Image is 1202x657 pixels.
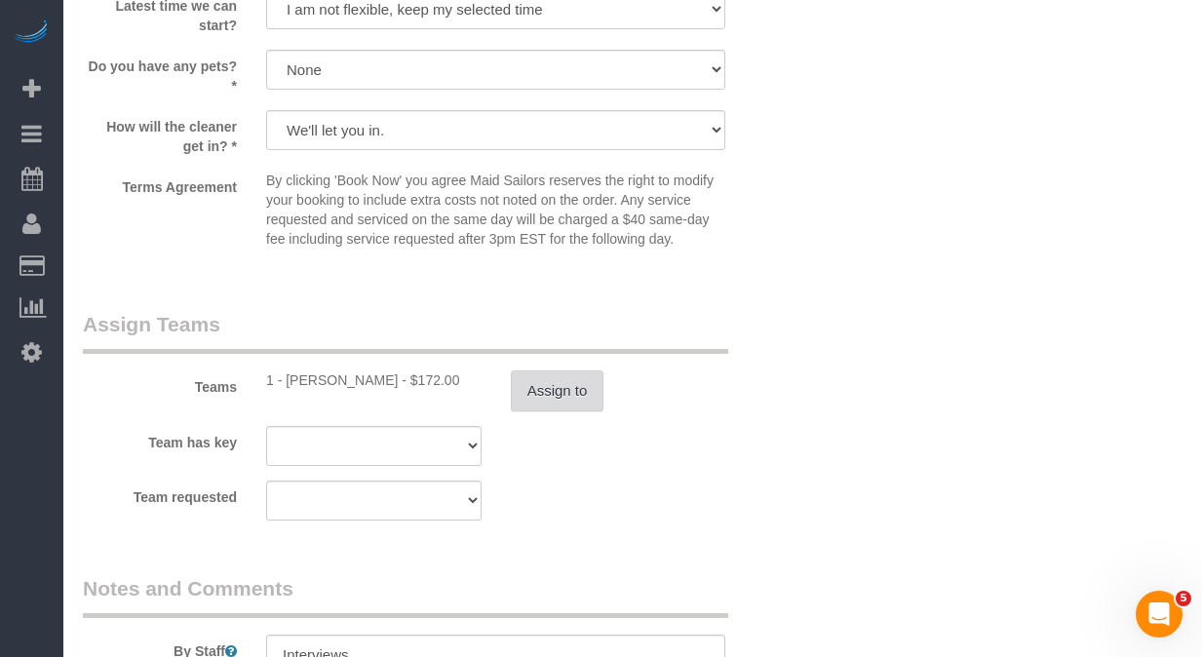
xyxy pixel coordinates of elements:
label: Team has key [68,426,252,452]
label: Teams [68,370,252,397]
label: How will the cleaner get in? * [68,110,252,156]
legend: Assign Teams [83,310,728,354]
label: Team requested [68,481,252,507]
button: Assign to [511,370,604,411]
legend: Notes and Comments [83,574,728,618]
img: Automaid Logo [12,19,51,47]
p: By clicking 'Book Now' you agree Maid Sailors reserves the right to modify your booking to includ... [266,171,725,249]
label: Do you have any pets? * [68,50,252,96]
span: 5 [1176,591,1191,606]
label: Terms Agreement [68,171,252,197]
iframe: Intercom live chat [1136,591,1183,638]
div: 8 hours x $21.50/hour [266,370,482,390]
